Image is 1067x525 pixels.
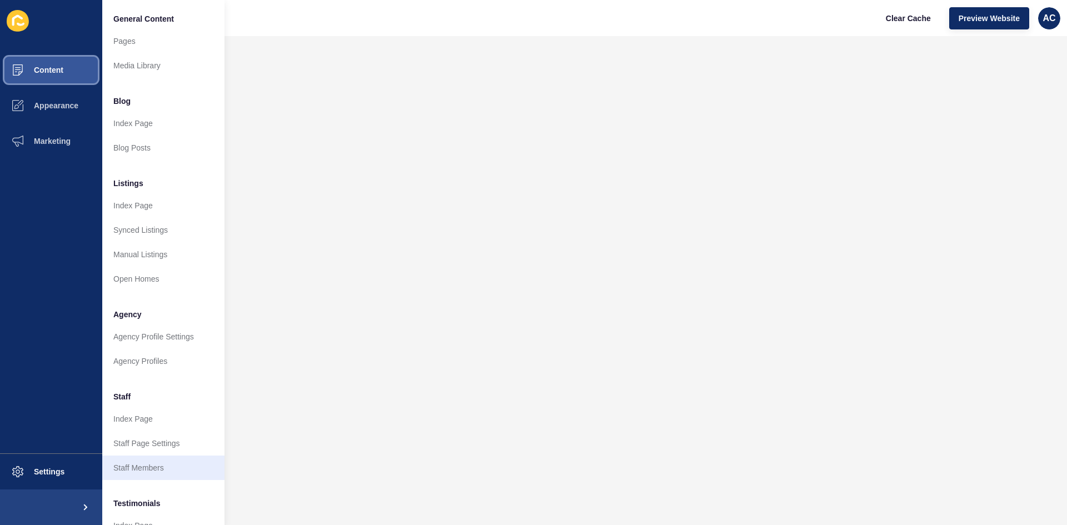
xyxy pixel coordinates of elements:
a: Media Library [102,53,225,78]
span: AC [1043,13,1055,24]
a: Staff Page Settings [102,431,225,456]
a: Index Page [102,193,225,218]
button: Clear Cache [876,7,940,29]
span: Listings [113,178,143,189]
a: Index Page [102,111,225,136]
a: Open Homes [102,267,225,291]
span: Preview Website [959,13,1020,24]
a: Index Page [102,407,225,431]
a: Agency Profiles [102,349,225,373]
a: Agency Profile Settings [102,324,225,349]
span: Testimonials [113,498,161,509]
button: Preview Website [949,7,1029,29]
span: Agency [113,309,142,320]
a: Manual Listings [102,242,225,267]
a: Synced Listings [102,218,225,242]
a: Staff Members [102,456,225,480]
a: Blog Posts [102,136,225,160]
span: Blog [113,96,131,107]
span: Clear Cache [886,13,931,24]
span: Staff [113,391,131,402]
span: General Content [113,13,174,24]
a: Pages [102,29,225,53]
